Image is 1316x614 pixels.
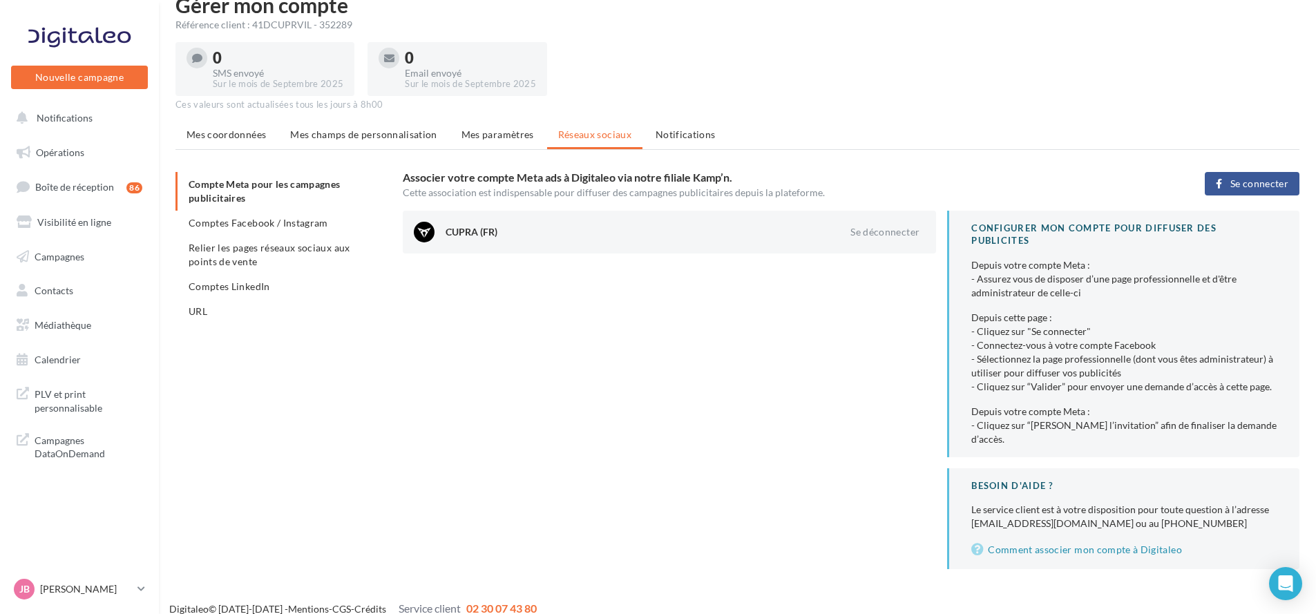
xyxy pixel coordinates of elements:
a: Visibilité en ligne [8,208,151,237]
a: Médiathèque [8,311,151,340]
div: Cette association est indispensable pour diffuser des campagnes publicitaires depuis la plateforme. [403,186,1118,200]
span: Comptes LinkedIn [189,280,270,292]
div: Le service client est à votre disposition pour toute question à l’adresse [EMAIL_ADDRESS][DOMAIN_... [971,503,1277,530]
span: Mes champs de personnalisation [290,128,437,140]
a: JB [PERSON_NAME] [11,576,148,602]
span: Notifications [656,128,716,140]
h3: Associer votre compte Meta ads à Digitaleo via notre filiale Kamp’n. [403,172,1118,183]
button: Se connecter [1205,172,1299,195]
div: 0 [213,50,343,66]
span: Mes paramètres [461,128,534,140]
div: 86 [126,182,142,193]
span: Se connecter [1230,178,1288,189]
a: Comment associer mon compte à Digitaleo [971,541,1277,558]
a: Campagnes [8,242,151,271]
a: Boîte de réception86 [8,172,151,202]
span: Relier les pages réseaux sociaux aux points de vente [189,242,350,267]
button: Notifications [8,104,145,133]
span: Opérations [36,146,84,158]
div: Email envoyé [405,68,535,78]
span: Campagnes DataOnDemand [35,431,142,461]
span: JB [19,582,30,596]
span: PLV et print personnalisable [35,385,142,414]
span: Visibilité en ligne [37,216,111,228]
span: Boîte de réception [35,181,114,193]
div: Sur le mois de Septembre 2025 [405,78,535,90]
div: CUPRA (FR) [446,225,815,239]
p: [PERSON_NAME] [40,582,132,596]
span: Médiathèque [35,319,91,331]
div: Depuis votre compte Meta : - Cliquez sur “[PERSON_NAME] l’invitation” afin de finaliser la demand... [971,405,1277,446]
div: Ces valeurs sont actualisées tous les jours à 8h00 [175,99,1299,111]
button: Nouvelle campagne [11,66,148,89]
span: Campagnes [35,250,84,262]
a: Calendrier [8,345,151,374]
div: BESOIN D'AIDE ? [971,479,1277,492]
span: Mes coordonnées [187,128,266,140]
div: SMS envoyé [213,68,343,78]
span: URL [189,305,207,317]
span: Calendrier [35,354,81,365]
span: Contacts [35,285,73,296]
button: Se déconnecter [845,224,925,240]
div: Depuis votre compte Meta : - Assurez vous de disposer d’une page professionnelle et d'être admini... [971,258,1277,300]
div: Depuis cette page : - Cliquez sur "Se connecter" - Connectez-vous à votre compte Facebook - Sélec... [971,311,1277,394]
a: PLV et print personnalisable [8,379,151,420]
div: Référence client : 41DCUPRVIL - 352289 [175,18,1299,32]
div: Open Intercom Messenger [1269,567,1302,600]
div: 0 [405,50,535,66]
a: Contacts [8,276,151,305]
span: Comptes Facebook / Instagram [189,217,328,229]
div: CONFIGURER MON COMPTE POUR DIFFUSER DES PUBLICITES [971,222,1277,247]
a: Opérations [8,138,151,167]
div: Sur le mois de Septembre 2025 [213,78,343,90]
a: Campagnes DataOnDemand [8,425,151,466]
span: Notifications [37,112,93,124]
